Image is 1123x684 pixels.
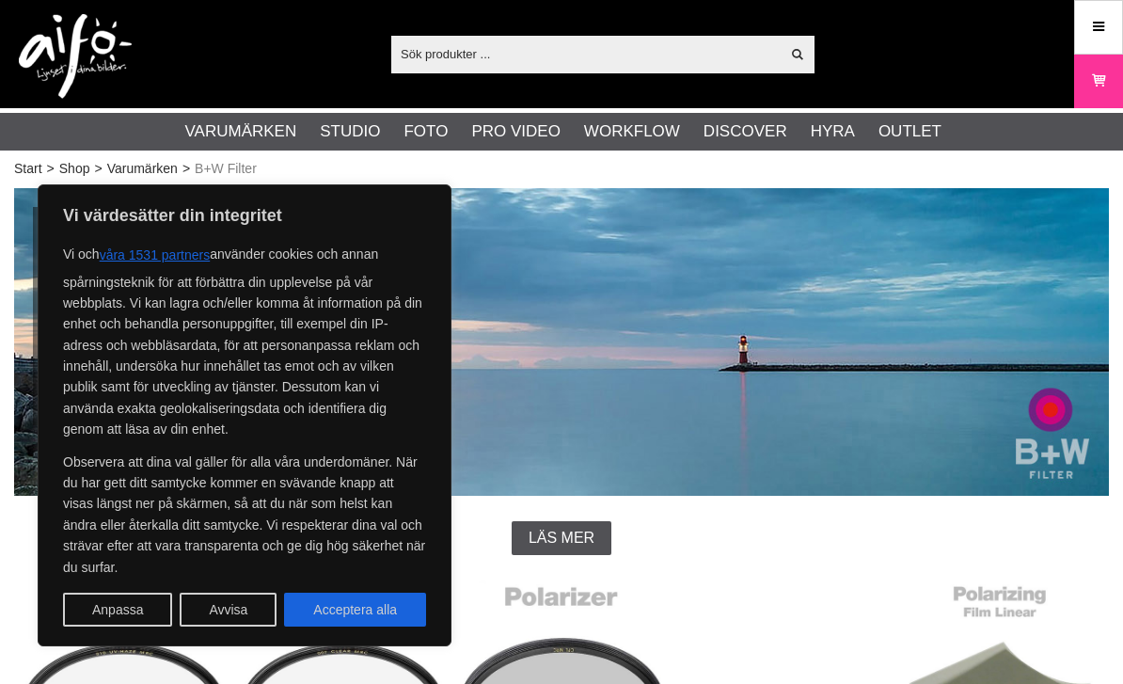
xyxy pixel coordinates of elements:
[107,159,178,179] a: Varumärken
[704,119,787,144] a: Discover
[811,119,855,144] a: Hyra
[180,593,277,627] button: Avvisa
[94,159,102,179] span: >
[14,159,42,179] a: Start
[284,593,426,627] button: Acceptera alla
[529,530,594,547] span: Läs mer
[63,204,426,227] p: Vi värdesätter din integritet
[195,159,257,179] span: B+W Filter
[878,119,941,144] a: Outlet
[471,119,560,144] a: Pro Video
[182,159,190,179] span: >
[391,40,780,68] input: Sök produkter ...
[185,119,297,144] a: Varumärken
[63,593,172,627] button: Anpassa
[100,238,211,272] button: våra 1531 partners
[63,452,426,578] p: Observera att dina val gäller för alla våra underdomäner. När du har gett ditt samtycke kommer en...
[584,119,680,144] a: Workflow
[33,207,416,425] div: B+W filter är unika med utmärkt optiska och mekaniska egenskaper. Över 100 års erfarenhet av till...
[38,184,451,646] div: Vi värdesätter din integritet
[47,159,55,179] span: >
[59,159,90,179] a: Shop
[63,238,426,440] p: Vi och använder cookies och annan spårningsteknik för att förbättra din upplevelse på vår webbpla...
[19,14,132,99] img: logo.png
[320,119,380,144] a: Studio
[14,188,1109,496] img: B+W Filter
[403,119,448,144] a: Foto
